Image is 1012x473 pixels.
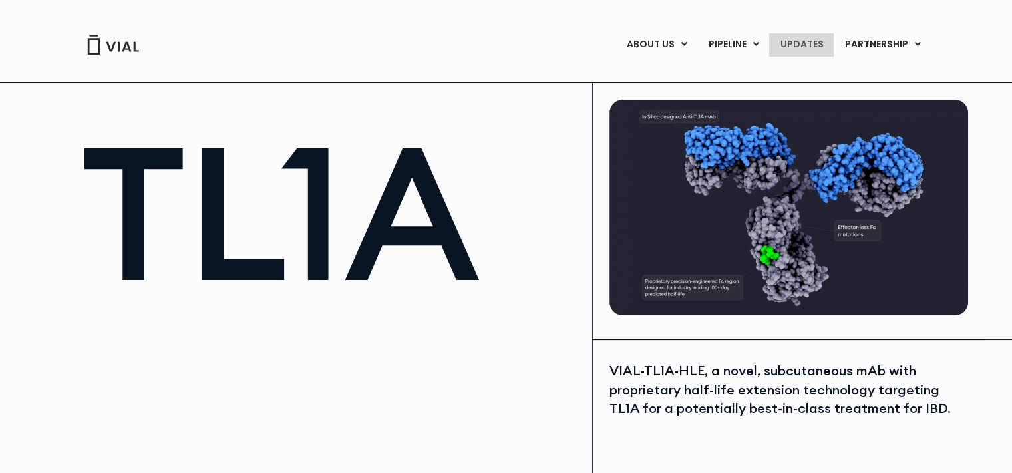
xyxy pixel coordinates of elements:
a: UPDATES [769,33,833,56]
a: PIPELINEMenu Toggle [697,33,768,56]
img: TL1A antibody diagram. [609,100,968,315]
img: Vial Logo [86,35,140,55]
h1: TL1A [81,120,580,305]
div: VIAL-TL1A-HLE, a novel, subcutaneous mAb with proprietary half-life extension technology targetin... [609,361,965,418]
a: ABOUT USMenu Toggle [615,33,697,56]
a: PARTNERSHIPMenu Toggle [834,33,931,56]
